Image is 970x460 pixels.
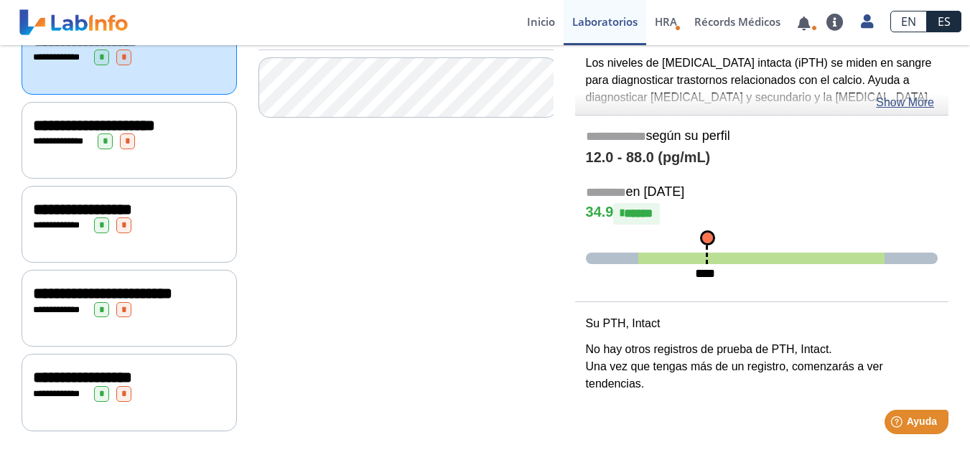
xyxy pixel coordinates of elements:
p: Su PTH, Intact [586,315,938,332]
iframe: Help widget launcher [842,404,954,444]
a: Show More [876,94,934,111]
span: HRA [655,14,677,29]
a: ES [927,11,961,32]
h4: 12.0 - 88.0 (pg/mL) [586,149,938,166]
h5: en [DATE] [586,184,938,201]
h5: según su perfil [586,128,938,145]
p: Los niveles de [MEDICAL_DATA] intacta (iPTH) se miden en sangre para diagnosticar trastornos rela... [586,55,938,106]
h4: 34.9 [586,203,938,225]
p: No hay otros registros de prueba de PTH, Intact. Una vez que tengas más de un registro, comenzará... [586,341,938,393]
a: EN [890,11,927,32]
